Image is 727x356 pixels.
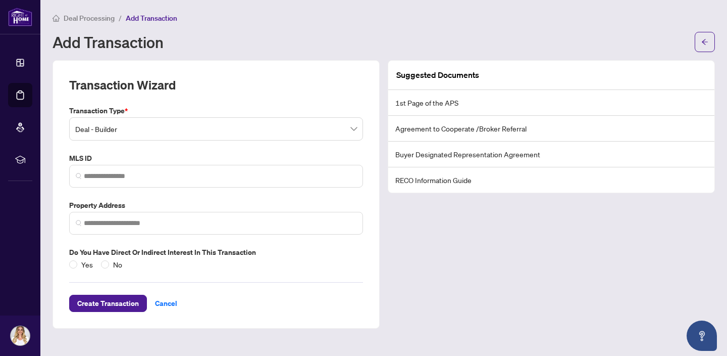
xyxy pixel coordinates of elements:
[155,295,177,312] span: Cancel
[119,12,122,24] li: /
[388,167,714,193] li: RECO Information Guide
[69,295,147,312] button: Create Transaction
[69,77,176,93] h2: Transaction Wizard
[8,8,32,26] img: logo
[77,259,97,270] span: Yes
[53,15,60,22] span: home
[76,220,82,226] img: search_icon
[69,105,363,116] label: Transaction Type
[64,14,115,23] span: Deal Processing
[11,326,30,345] img: Profile Icon
[69,200,363,211] label: Property Address
[701,38,708,46] span: arrow-left
[388,142,714,167] li: Buyer Designated Representation Agreement
[53,34,164,50] h1: Add Transaction
[76,173,82,179] img: search_icon
[396,69,479,81] article: Suggested Documents
[147,295,185,312] button: Cancel
[109,259,126,270] span: No
[75,119,357,139] span: Deal - Builder
[388,116,714,142] li: Agreement to Cooperate /Broker Referral
[77,295,139,312] span: Create Transaction
[69,247,363,258] label: Do you have direct or indirect interest in this transaction
[687,321,717,351] button: Open asap
[126,14,177,23] span: Add Transaction
[388,90,714,116] li: 1st Page of the APS
[69,153,363,164] label: MLS ID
